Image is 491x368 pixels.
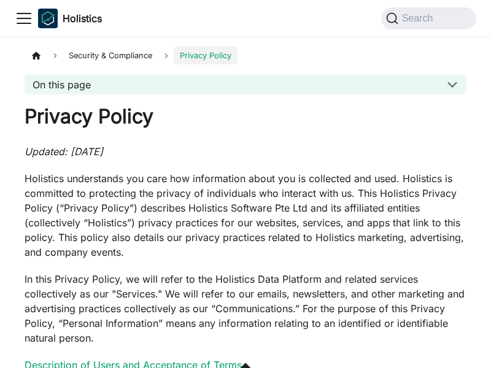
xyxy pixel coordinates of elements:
button: Search (Command+K) [381,7,476,29]
b: Holistics [63,11,102,26]
button: On this page [25,74,466,94]
h1: Privacy Policy [25,104,466,129]
a: HolisticsHolisticsHolistics [38,9,102,28]
img: Holistics [38,9,58,28]
em: Updated: [DATE] [25,145,103,158]
p: In this Privacy Policy, we will refer to the Holistics Data Platform and related services collect... [25,272,466,345]
nav: Breadcrumbs [25,47,466,64]
p: Holistics understands you care how information about you is collected and used. Holistics is comm... [25,171,466,259]
button: Toggle navigation bar [15,9,33,28]
span: Search [398,13,441,24]
span: Privacy Policy [174,47,238,64]
a: Home page [25,47,48,64]
span: Security & Compliance [63,47,158,64]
